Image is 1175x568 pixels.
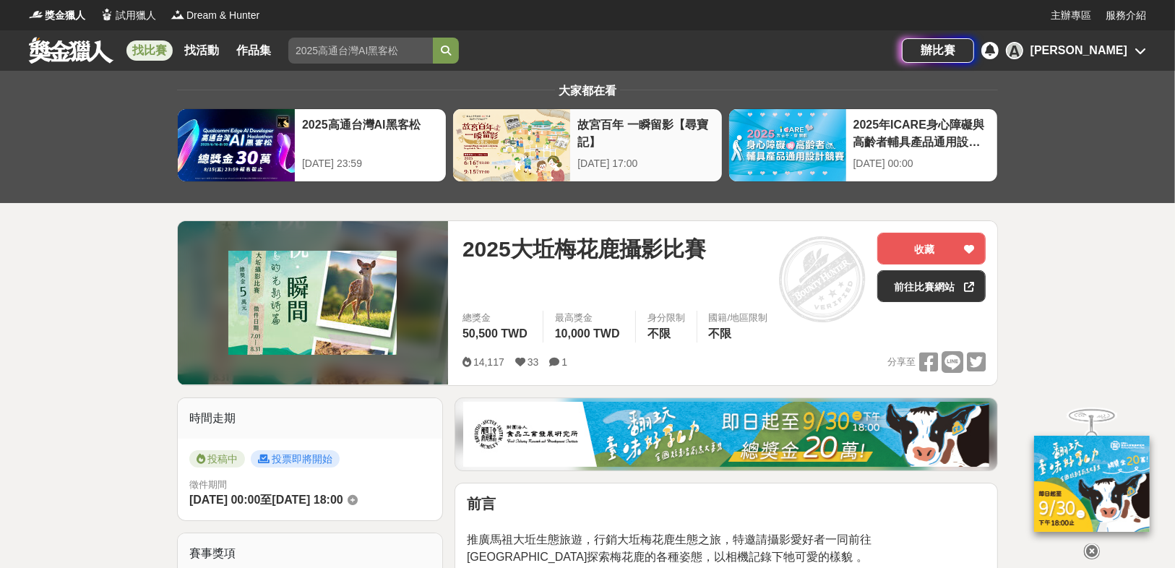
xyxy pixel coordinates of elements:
[709,311,768,325] div: 國籍/地區限制
[1006,42,1023,59] div: A
[728,108,998,182] a: 2025年ICARE身心障礙與高齡者輔具產品通用設計競賽[DATE] 00:00
[462,311,531,325] span: 總獎金
[1034,436,1150,532] img: ff197300-f8ee-455f-a0ae-06a3645bc375.jpg
[467,533,871,563] span: 推廣馬祖大坵生態旅遊，行銷大坵梅花鹿生態之旅，特邀請攝影愛好者一同前往[GEOGRAPHIC_DATA]探索梅花鹿的各種姿態，以相機記錄下牠可愛的樣貌
[877,270,986,302] a: 前往比賽網站
[186,8,259,23] span: Dream & Hunter
[647,327,671,340] span: 不限
[189,494,260,506] span: [DATE] 00:00
[178,398,442,439] div: 時間走期
[29,8,85,23] a: Logo獎金獵人
[473,356,504,368] span: 14,117
[260,494,272,506] span: 至
[853,116,990,149] div: 2025年ICARE身心障礙與高齡者輔具產品通用設計競賽
[856,551,868,563] span: 。
[1106,8,1146,23] a: 服務介紹
[45,8,85,23] span: 獎金獵人
[887,351,916,373] span: 分享至
[189,479,227,490] span: 徵件期間
[528,356,539,368] span: 33
[288,38,433,64] input: 2025高通台灣AI黑客松
[302,156,439,171] div: [DATE] 23:59
[272,494,343,506] span: [DATE] 18:00
[709,327,732,340] span: 不限
[853,156,990,171] div: [DATE] 00:00
[171,7,185,22] img: Logo
[902,38,974,63] a: 辦比賽
[251,450,340,468] span: 投票即將開始
[171,8,259,23] a: LogoDream & Hunter
[577,116,714,149] div: 故宮百年 一瞬留影【尋寶記】
[467,496,496,512] strong: 前言
[177,108,447,182] a: 2025高通台灣AI黑客松[DATE] 23:59
[555,85,620,97] span: 大家都在看
[100,7,114,22] img: Logo
[1030,42,1127,59] div: [PERSON_NAME]
[647,311,685,325] div: 身分限制
[189,450,245,468] span: 投稿中
[877,233,986,264] button: 收藏
[228,251,397,355] img: Cover Image
[462,233,706,265] span: 2025大坵梅花鹿攝影比賽
[231,40,277,61] a: 作品集
[178,40,225,61] a: 找活動
[577,156,714,171] div: [DATE] 17:00
[462,327,528,340] span: 50,500 TWD
[555,311,624,325] span: 最高獎金
[126,40,173,61] a: 找比賽
[463,402,989,467] img: b0ef2173-5a9d-47ad-b0e3-de335e335c0a.jpg
[100,8,156,23] a: Logo試用獵人
[302,116,439,149] div: 2025高通台灣AI黑客松
[1051,8,1091,23] a: 主辦專區
[116,8,156,23] span: 試用獵人
[555,327,620,340] span: 10,000 TWD
[452,108,722,182] a: 故宮百年 一瞬留影【尋寶記】[DATE] 17:00
[29,7,43,22] img: Logo
[561,356,567,368] span: 1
